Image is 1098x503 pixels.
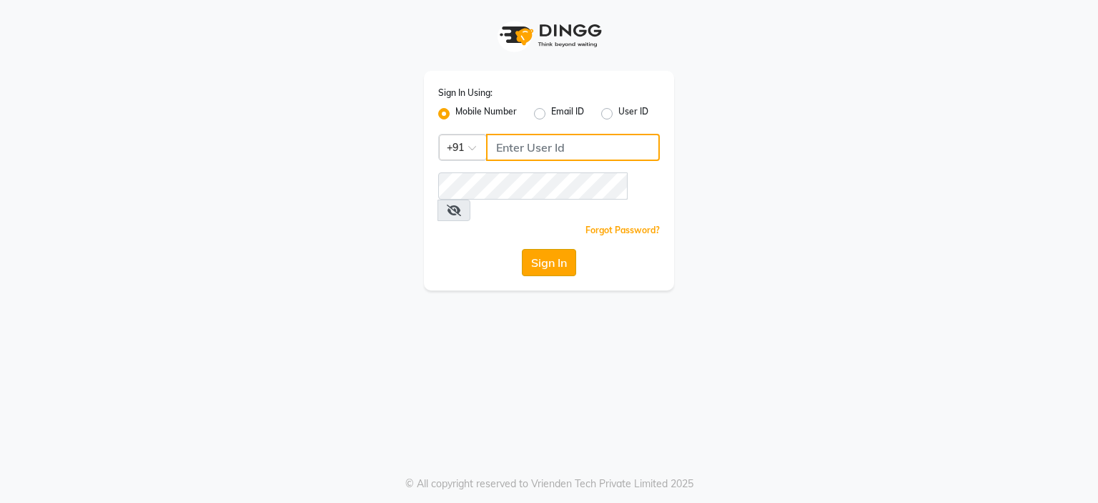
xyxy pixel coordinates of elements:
[438,87,493,99] label: Sign In Using:
[438,172,628,200] input: Username
[618,105,648,122] label: User ID
[585,225,660,235] a: Forgot Password?
[551,105,584,122] label: Email ID
[486,134,660,161] input: Username
[492,14,606,57] img: logo1.svg
[455,105,517,122] label: Mobile Number
[522,249,576,276] button: Sign In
